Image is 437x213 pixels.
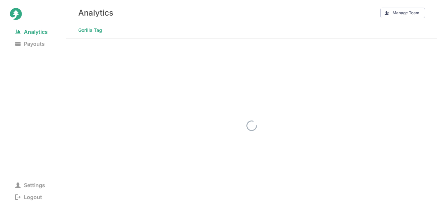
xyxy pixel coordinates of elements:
[78,26,102,35] span: Gorilla Tag
[10,39,50,48] span: Payouts
[10,180,50,190] span: Settings
[78,8,113,18] h3: Analytics
[10,192,47,202] span: Logout
[380,8,425,18] button: Manage Team
[10,27,53,36] span: Analytics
